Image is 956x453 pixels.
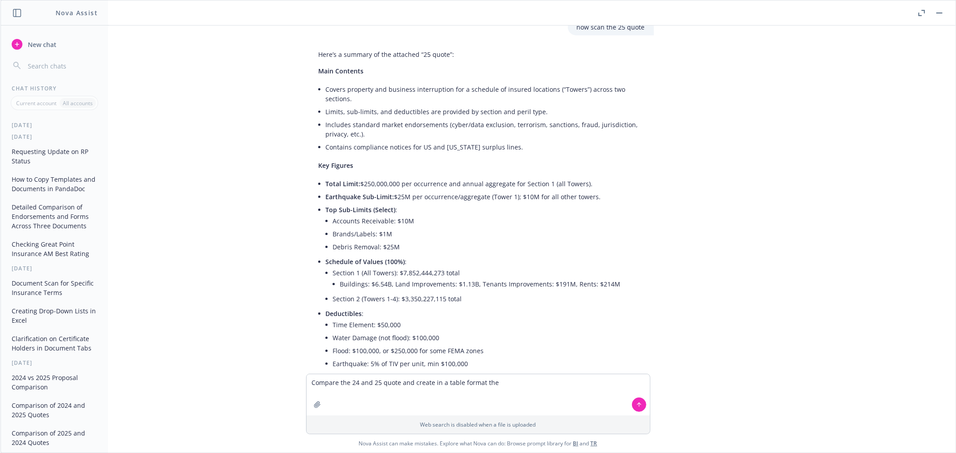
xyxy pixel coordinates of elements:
[1,133,108,141] div: [DATE]
[26,60,97,72] input: Search chats
[326,307,645,372] li: :
[326,203,645,255] li: :
[326,179,361,188] span: Total Limit:
[16,99,56,107] p: Current account
[63,99,93,107] p: All accounts
[326,190,645,203] li: $25M per occurrence/aggregate (Tower 1); $10M for all other towers.
[326,255,645,307] li: :
[333,240,645,253] li: Debris Removal: $25M
[333,292,645,305] li: Section 2 (Towers 1-4): $3,350,227,115 total
[326,205,396,214] span: Top Sub-Limits (Select)
[8,172,101,196] button: How to Copy Templates and Documents in PandaDoc
[8,331,101,355] button: Clarification on Certificate Holders in Document Tabs
[8,398,101,422] button: Comparison of 2024 and 2025 Quotes
[8,370,101,394] button: 2024 vs 2025 Proposal Comparison
[333,266,645,292] li: Section 1 (All Towers): $7,852,444,273 total
[56,8,98,17] h1: Nova Assist
[591,440,597,447] a: TR
[8,36,101,52] button: New chat
[1,85,108,92] div: Chat History
[333,331,645,344] li: Water Damage (not flood): $100,000
[573,440,579,447] a: BI
[8,426,101,450] button: Comparison of 2025 and 2024 Quotes
[326,141,645,154] li: Contains compliance notices for US and [US_STATE] surplus lines.
[333,227,645,240] li: Brands/Labels: $1M
[8,276,101,300] button: Document Scan for Specific Insurance Terms
[333,214,645,227] li: Accounts Receivable: $10M
[326,257,405,266] span: Schedule of Values (100%)
[26,40,56,49] span: New chat
[326,177,645,190] li: $250,000,000 per occurrence and annual aggregate for Section 1 (all Towers).
[326,118,645,141] li: Includes standard market endorsements (cyber/data exclusion, terrorism, sanctions, fraud, jurisdi...
[319,161,354,170] span: Key Figures
[577,22,645,32] p: now scan the 25 quote
[312,421,645,428] p: Web search is disabled when a file is uploaded
[326,83,645,105] li: Covers property and business interruption for a schedule of insured locations (“Towers”) across t...
[1,265,108,272] div: [DATE]
[326,192,394,201] span: Earthquake Sub-Limit:
[1,121,108,128] div: [DATE]
[1,359,108,367] div: [DATE]
[333,318,645,331] li: Time Element: $50,000
[333,344,645,357] li: Flood: $100,000, or $250,000 for some FEMA zones
[8,200,101,233] button: Detailed Comparison of Endorsements and Forms Across Three Documents
[319,50,645,59] p: Here’s a summary of the attached “25 quote”:
[307,374,650,415] textarea: Compare the 24 and 25 quote and create in a table format the
[326,309,362,318] span: Deductibles
[319,67,364,75] span: Main Contents
[333,357,645,370] li: Earthquake: 5% of TIV per unit, min $100,000
[340,278,645,291] li: Buildings: $6.54B, Land Improvements: $1.13B, Tenants Improvements: $191M, Rents: $214M
[359,434,597,453] span: Nova Assist can make mistakes. Explore what Nova can do: Browse prompt library for and
[326,372,645,385] li: Broker paid 20% of gross premium; no client fee.
[8,237,101,261] button: Checking Great Point Insurance AM Best Rating
[326,105,645,118] li: Limits, sub-limits, and deductibles are provided by section and peril type.
[8,144,101,168] button: Requesting Update on RP Status
[8,303,101,328] button: Creating Drop-Down Lists in Excel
